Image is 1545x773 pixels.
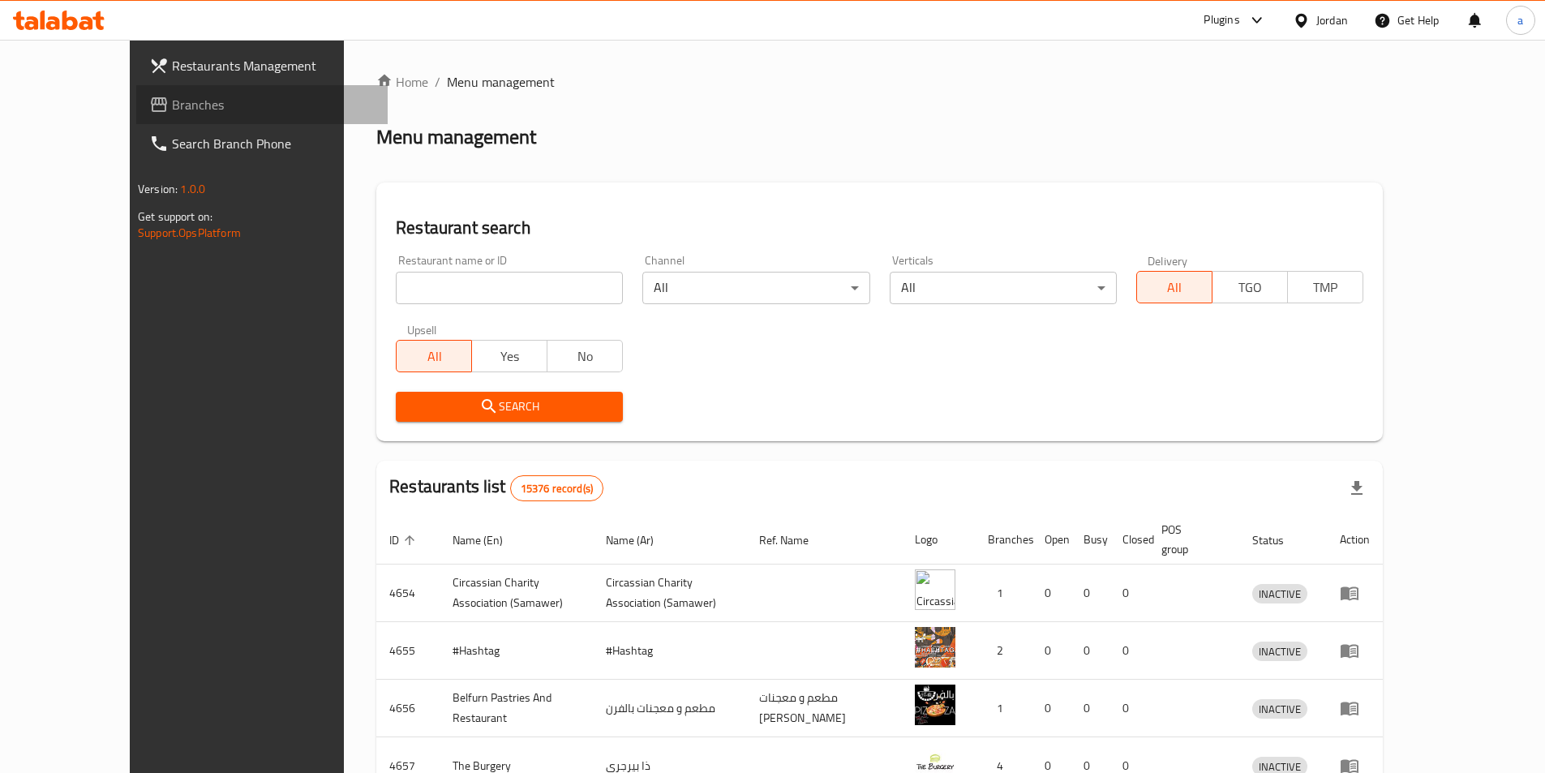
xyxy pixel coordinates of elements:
[479,345,541,368] span: Yes
[1294,276,1357,299] span: TMP
[172,95,375,114] span: Branches
[409,397,610,417] span: Search
[376,680,440,737] td: 4656
[1337,469,1376,508] div: Export file
[975,565,1032,622] td: 1
[1109,680,1148,737] td: 0
[1071,515,1109,565] th: Busy
[471,340,547,372] button: Yes
[902,515,975,565] th: Logo
[1340,583,1370,603] div: Menu
[554,345,616,368] span: No
[172,134,375,153] span: Search Branch Phone
[1032,622,1071,680] td: 0
[396,216,1363,240] h2: Restaurant search
[447,72,555,92] span: Menu management
[136,85,388,124] a: Branches
[136,46,388,85] a: Restaurants Management
[1252,642,1307,661] div: INACTIVE
[396,392,623,422] button: Search
[1252,584,1307,603] div: INACTIVE
[915,569,955,610] img: ​Circassian ​Charity ​Association​ (Samawer)
[1316,11,1348,29] div: Jordan
[1109,515,1148,565] th: Closed
[1032,680,1071,737] td: 0
[975,680,1032,737] td: 1
[1252,699,1307,719] div: INACTIVE
[396,272,623,304] input: Search for restaurant name or ID..
[1071,565,1109,622] td: 0
[547,340,623,372] button: No
[376,72,428,92] a: Home
[1109,622,1148,680] td: 0
[1287,271,1363,303] button: TMP
[1340,641,1370,660] div: Menu
[606,530,675,550] span: Name (Ar)
[1252,530,1305,550] span: Status
[172,56,375,75] span: Restaurants Management
[440,565,593,622] td: ​Circassian ​Charity ​Association​ (Samawer)
[453,530,524,550] span: Name (En)
[396,340,472,372] button: All
[1517,11,1523,29] span: a
[1340,698,1370,718] div: Menu
[180,178,205,200] span: 1.0.0
[403,345,466,368] span: All
[511,481,603,496] span: 15376 record(s)
[510,475,603,501] div: Total records count
[593,680,746,737] td: مطعم و معجنات بالفرن
[1252,642,1307,661] span: INACTIVE
[1032,515,1071,565] th: Open
[440,680,593,737] td: Belfurn Pastries And Restaurant
[1071,680,1109,737] td: 0
[1219,276,1281,299] span: TGO
[1136,271,1212,303] button: All
[915,685,955,725] img: Belfurn Pastries And Restaurant
[407,324,437,335] label: Upsell
[440,622,593,680] td: #Hashtag
[376,124,536,150] h2: Menu management
[1032,565,1071,622] td: 0
[136,124,388,163] a: Search Branch Phone
[759,530,830,550] span: Ref. Name
[1071,622,1109,680] td: 0
[1252,585,1307,603] span: INACTIVE
[1148,255,1188,266] label: Delivery
[1212,271,1288,303] button: TGO
[642,272,869,304] div: All
[376,565,440,622] td: 4654
[138,222,241,243] a: Support.OpsPlatform
[1144,276,1206,299] span: All
[975,622,1032,680] td: 2
[1252,700,1307,719] span: INACTIVE
[138,206,212,227] span: Get support on:
[138,178,178,200] span: Version:
[389,530,420,550] span: ID
[975,515,1032,565] th: Branches
[1109,565,1148,622] td: 0
[593,622,746,680] td: #Hashtag
[435,72,440,92] li: /
[1161,520,1220,559] span: POS group
[1327,515,1383,565] th: Action
[915,627,955,668] img: #Hashtag
[389,475,603,501] h2: Restaurants list
[890,272,1117,304] div: All
[1204,11,1239,30] div: Plugins
[746,680,902,737] td: مطعم و معجنات [PERSON_NAME]
[593,565,746,622] td: ​Circassian ​Charity ​Association​ (Samawer)
[376,72,1383,92] nav: breadcrumb
[376,622,440,680] td: 4655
